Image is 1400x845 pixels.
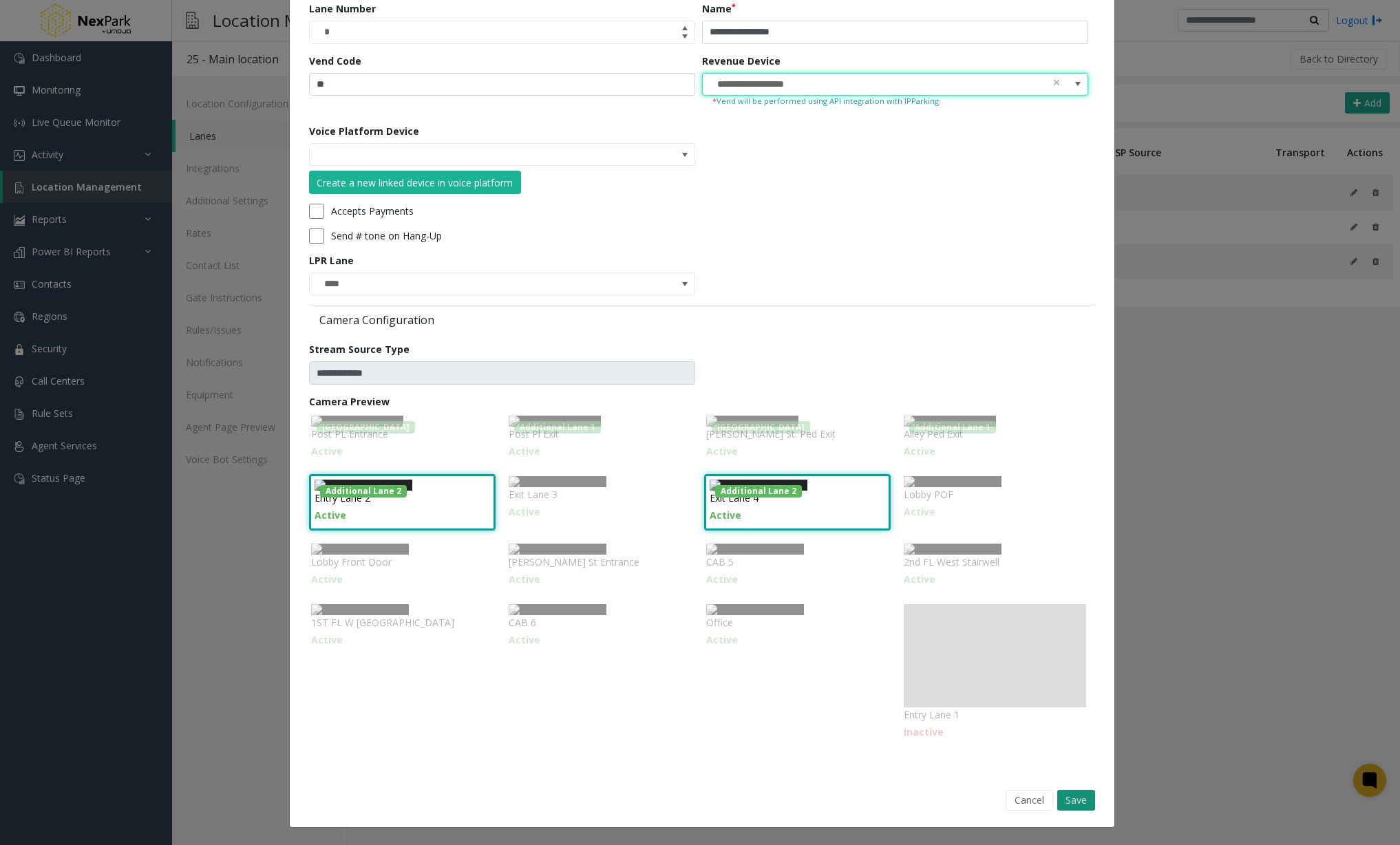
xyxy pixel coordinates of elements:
[509,504,691,519] p: Active
[706,444,889,458] p: Active
[310,144,617,166] input: NO DATA FOUND
[315,508,490,522] p: Active
[315,480,412,491] img: Camera Preview 32
[509,604,606,615] img: Camera Preview 41
[309,394,390,409] label: Camera Preview
[309,54,361,68] label: Vend Code
[311,544,409,555] img: Camera Preview 36
[309,171,521,194] button: Create a new linked device in voice platform
[1057,790,1095,811] button: Save
[710,480,807,491] img: Camera Preview 34
[904,476,1001,487] img: Camera Preview 35
[311,632,494,647] p: Active
[904,416,996,427] img: Camera Preview 4
[706,555,889,569] p: CAB 5
[904,487,1086,502] p: Lobby POF
[317,421,415,434] span: [GEOGRAPHIC_DATA]
[710,491,885,505] p: Exit Lane 4
[904,544,1001,555] img: Camera Preview 39
[904,707,1086,722] p: Entry Lane 1
[311,615,494,630] p: 1ST FL W [GEOGRAPHIC_DATA]
[309,124,419,138] label: Voice Platform Device
[706,632,889,647] p: Active
[1052,75,1061,89] span: clear
[311,416,403,427] img: Camera Preview 1
[706,572,889,586] p: Active
[904,504,1086,519] p: Active
[509,572,691,586] p: Active
[712,421,810,434] span: [GEOGRAPHIC_DATA]
[509,416,601,427] img: Camera Preview 2
[706,416,798,427] img: Camera Preview 3
[706,615,889,630] p: Office
[909,421,996,434] span: Additional Lane 1
[309,253,354,268] label: LPR Lane
[320,485,407,498] span: Additional Lane 2
[331,228,442,243] label: Send # tone on Hang-Up
[706,427,889,441] p: [PERSON_NAME] St. Ped Exit
[317,175,513,190] div: Create a new linked device in voice platform
[509,615,691,630] p: CAB 6
[311,555,494,569] p: Lobby Front Door
[311,427,494,441] p: Post PL Entrance
[706,544,804,555] img: Camera Preview 38
[712,96,1078,107] small: Vend will be performed using API integration with IPParking
[1006,790,1053,811] button: Cancel
[904,444,1086,458] p: Active
[509,487,691,502] p: Exit Lane 3
[509,632,691,647] p: Active
[509,476,606,487] img: Camera Preview 33
[702,54,781,68] label: Revenue Device
[675,32,694,43] span: Decrease value
[311,604,409,615] img: Camera Preview 40
[715,485,802,498] span: Additional Lane 2
[509,544,606,555] img: Camera Preview 37
[331,204,414,218] label: Accepts Payments
[509,444,691,458] p: Active
[904,725,1086,739] p: Inactive
[904,572,1086,586] p: Active
[315,491,490,505] p: Entry Lane 2
[904,604,1086,707] img: camera-preview-placeholder.jpg
[309,342,410,356] label: Stream Source Type
[514,421,601,434] span: Additional Lane 1
[710,508,885,522] p: Active
[509,555,691,569] p: [PERSON_NAME] St Entrance
[311,444,494,458] p: Active
[311,572,494,586] p: Active
[309,312,699,328] label: Camera Configuration
[706,604,804,615] img: Camera Preview 42
[904,427,1086,441] p: Alley Ped Exit
[509,427,691,441] p: Post Pl Exit
[904,555,1086,569] p: 2nd FL West Stairwell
